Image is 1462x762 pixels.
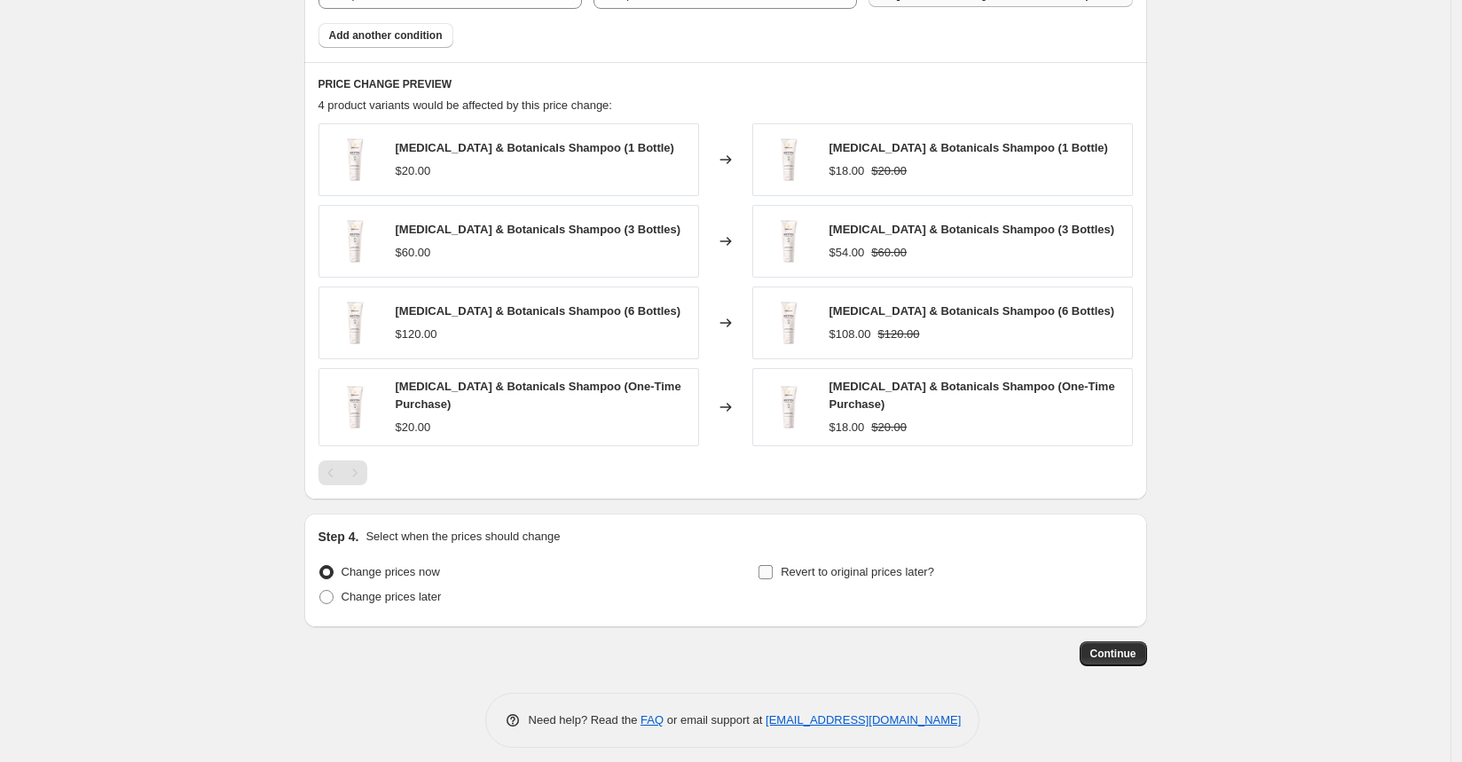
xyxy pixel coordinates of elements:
[396,141,674,154] span: [MEDICAL_DATA] & Botanicals Shampoo (1 Bottle)
[762,215,815,268] img: hairtamin-shampoo-front_80x.png
[664,713,766,727] span: or email support at
[328,296,381,350] img: hairtamin-shampoo-front_80x.png
[328,381,381,434] img: hairtamin-shampoo-front_80x.png
[396,304,681,318] span: [MEDICAL_DATA] & Botanicals Shampoo (6 Bottles)
[829,141,1108,154] span: [MEDICAL_DATA] & Botanicals Shampoo (1 Bottle)
[365,528,560,546] p: Select when the prices should change
[396,327,437,341] span: $120.00
[878,327,920,341] span: $120.00
[829,164,865,177] span: $18.00
[328,133,381,186] img: hairtamin-shampoo-front_80x.png
[318,23,453,48] button: Add another condition
[762,381,815,434] img: hairtamin-shampoo-front_80x.png
[328,215,381,268] img: hairtamin-shampoo-front_80x.png
[396,246,431,259] span: $60.00
[1080,641,1147,666] button: Continue
[318,460,367,485] nav: Pagination
[318,77,1133,91] h6: PRICE CHANGE PREVIEW
[342,565,440,578] span: Change prices now
[829,327,871,341] span: $108.00
[342,590,442,603] span: Change prices later
[1090,647,1136,661] span: Continue
[318,528,359,546] h2: Step 4.
[871,164,907,177] span: $20.00
[829,223,1115,236] span: [MEDICAL_DATA] & Botanicals Shampoo (3 Bottles)
[396,380,681,411] span: [MEDICAL_DATA] & Botanicals Shampoo (One-Time Purchase)
[829,246,865,259] span: $54.00
[766,713,961,727] a: [EMAIL_ADDRESS][DOMAIN_NAME]
[762,133,815,186] img: hairtamin-shampoo-front_80x.png
[829,304,1115,318] span: [MEDICAL_DATA] & Botanicals Shampoo (6 Bottles)
[396,420,431,434] span: $20.00
[396,164,431,177] span: $20.00
[762,296,815,350] img: hairtamin-shampoo-front_80x.png
[781,565,934,578] span: Revert to original prices later?
[871,420,907,434] span: $20.00
[529,713,641,727] span: Need help? Read the
[871,246,907,259] span: $60.00
[829,380,1115,411] span: [MEDICAL_DATA] & Botanicals Shampoo (One-Time Purchase)
[396,223,681,236] span: [MEDICAL_DATA] & Botanicals Shampoo (3 Bottles)
[318,98,612,112] span: 4 product variants would be affected by this price change:
[329,28,443,43] span: Add another condition
[829,420,865,434] span: $18.00
[641,713,664,727] a: FAQ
